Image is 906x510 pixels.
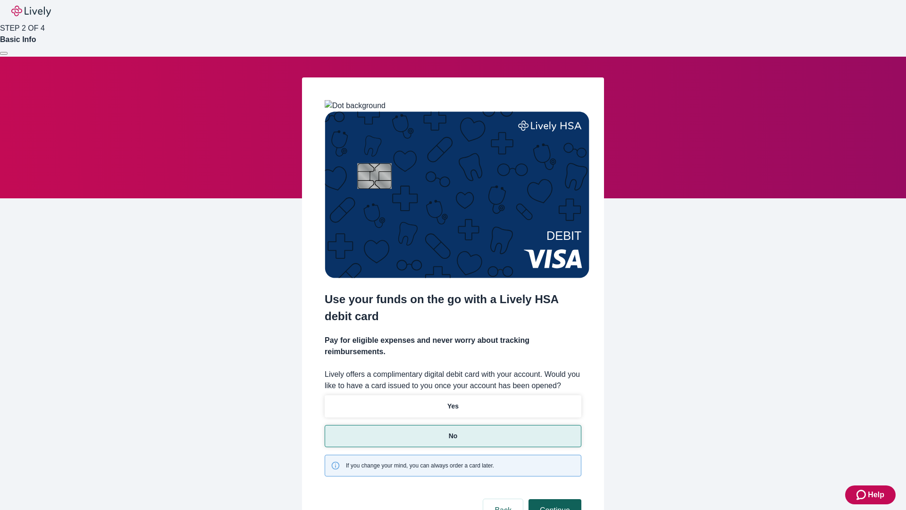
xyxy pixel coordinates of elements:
button: Yes [325,395,581,417]
svg: Zendesk support icon [856,489,868,501]
label: Lively offers a complimentary digital debit card with your account. Would you like to have a card... [325,369,581,391]
p: Yes [447,401,459,411]
p: No [449,431,458,441]
span: If you change your mind, you can always order a card later. [346,461,494,470]
button: Zendesk support iconHelp [845,485,896,504]
img: Dot background [325,100,386,111]
button: No [325,425,581,447]
span: Help [868,489,884,501]
img: Debit card [325,111,589,278]
h4: Pay for eligible expenses and never worry about tracking reimbursements. [325,335,581,357]
h2: Use your funds on the go with a Lively HSA debit card [325,291,581,325]
img: Lively [11,6,51,17]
